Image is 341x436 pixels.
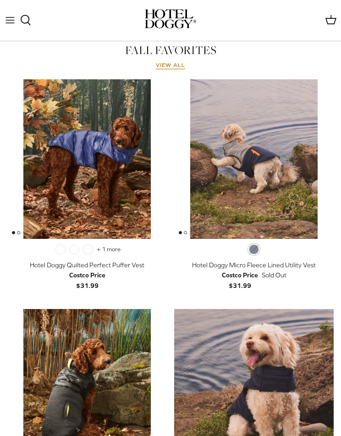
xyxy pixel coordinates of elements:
[174,260,334,291] a: Hotel Doggy Micro Fleece Lined Utility Vest Costco Price$31.99 Sold Out
[69,270,105,289] b: $31.99
[156,62,185,69] a: View all
[125,42,216,58] a: FALL FAVORITES
[7,260,167,291] a: Hotel Doggy Quilted Perfect Puffer Vest Costco Price$31.99
[222,270,258,280] div: Costco Price
[145,9,196,28] img: hoteldoggycom
[7,260,167,270] div: Hotel Doggy Quilted Perfect Puffer Vest
[7,79,167,239] a: Hotel Doggy Quilted Perfect Puffer Vest
[174,79,334,239] a: Hotel Doggy Micro Fleece Lined Utility Vest
[222,270,258,289] b: $31.99
[145,9,196,32] a: hoteldoggy.com hoteldoggycom
[262,270,286,280] span: Sold Out
[174,260,334,270] div: Hotel Doggy Micro Fleece Lined Utility Vest
[69,270,105,280] div: Costco Price
[97,244,121,254] span: + 1 more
